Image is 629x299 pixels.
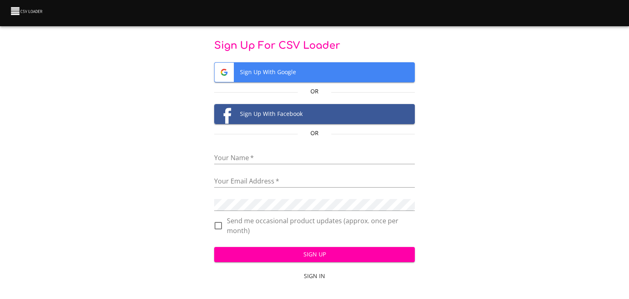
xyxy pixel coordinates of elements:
[214,39,415,52] p: Sign Up For CSV Loader
[10,5,44,17] img: CSV Loader
[215,104,415,124] span: Sign Up With Facebook
[215,63,415,82] span: Sign Up With Google
[298,129,331,137] p: Or
[214,269,415,284] a: Sign In
[217,271,412,281] span: Sign In
[214,104,415,124] button: Facebook logoSign Up With Facebook
[214,247,415,262] button: Sign Up
[215,63,234,82] img: Google logo
[214,62,415,82] button: Google logoSign Up With Google
[215,104,234,124] img: Facebook logo
[221,249,409,260] span: Sign Up
[227,216,409,236] span: Send me occasional product updates (approx. once per month)
[298,87,331,95] p: Or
